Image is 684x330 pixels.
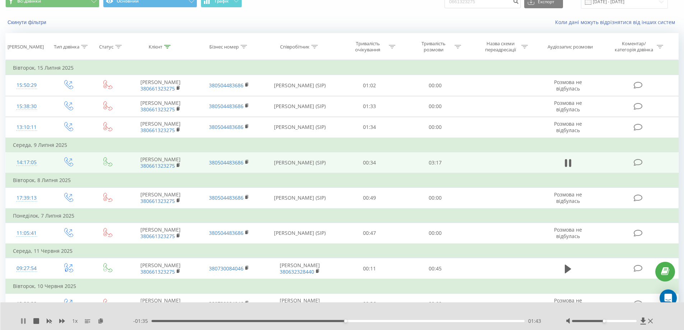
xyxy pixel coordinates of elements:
button: Скинути фільтри [5,19,50,25]
a: 380632328440 [280,268,314,275]
span: - 01:35 [133,317,152,325]
td: 00:47 [337,223,403,244]
td: Середа, 11 Червня 2025 [6,244,679,258]
a: 380661323275 [140,127,175,134]
td: 03:17 [403,152,468,173]
div: Аудіозапис розмови [548,44,593,50]
td: 01:02 [337,75,403,96]
div: 14:17:05 [13,155,41,169]
a: 380504483686 [209,103,243,110]
td: 00:00 [403,117,468,138]
div: 17:39:13 [13,191,41,205]
td: [PERSON_NAME] [126,187,195,209]
td: 00:36 [337,293,403,314]
div: Назва схеми переадресації [481,41,520,53]
td: [PERSON_NAME] [126,223,195,244]
a: 380661323275 [140,162,175,169]
td: [PERSON_NAME] (SIP) [263,223,337,244]
span: Розмова не відбулась [554,226,582,240]
a: 380504483686 [209,229,243,236]
div: Тип дзвінка [54,44,79,50]
a: Коли дані можуть відрізнятися вiд інших систем [555,19,679,25]
span: Розмова не відбулась [554,99,582,113]
td: [PERSON_NAME] [126,75,195,96]
td: Вівторок, 10 Червня 2025 [6,279,679,293]
a: 380504483686 [209,124,243,130]
div: 13:10:11 [13,120,41,134]
div: Accessibility label [344,320,347,322]
a: 380661323275 [140,233,175,240]
td: [PERSON_NAME] (SIP) [263,152,337,173]
div: Тривалість розмови [414,41,453,53]
td: [PERSON_NAME] [126,258,195,279]
span: 1 x [72,317,78,325]
td: 00:00 [403,96,468,117]
td: 00:00 [403,187,468,209]
a: 380730084046 [209,300,243,307]
div: Open Intercom Messenger [660,289,677,307]
div: Бізнес номер [209,44,239,50]
div: 13:30:38 [13,297,41,311]
span: Розмова не відбулась [554,297,582,310]
div: Статус [99,44,113,50]
td: 00:00 [403,75,468,96]
div: 15:50:29 [13,78,41,92]
td: [PERSON_NAME] (SIP) [263,187,337,209]
td: [PERSON_NAME] (SIP) [263,75,337,96]
td: [PERSON_NAME] [126,96,195,117]
a: 380661323275 [140,197,175,204]
div: Коментар/категорія дзвінка [613,41,655,53]
a: 380661323275 [140,106,175,113]
a: 380661323275 [140,85,175,92]
td: 00:45 [403,258,468,279]
div: 09:27:54 [13,261,41,275]
td: [PERSON_NAME] (SIP) [263,96,337,117]
a: 380504483686 [209,194,243,201]
td: Середа, 9 Липня 2025 [6,138,679,152]
span: Розмова не відбулась [554,191,582,204]
div: [PERSON_NAME] [8,44,44,50]
td: [PERSON_NAME] [126,293,195,314]
td: 00:00 [403,293,468,314]
td: [PERSON_NAME] (SIP) [263,117,337,138]
td: Вівторок, 15 Липня 2025 [6,61,679,75]
span: 01:43 [528,317,541,325]
div: 11:05:41 [13,226,41,240]
a: 380504483686 [209,82,243,89]
td: [PERSON_NAME] [263,258,337,279]
td: 00:49 [337,187,403,209]
td: [PERSON_NAME] [263,293,337,314]
div: Клієнт [149,44,162,50]
span: Розмова не відбулась [554,120,582,134]
div: Тривалість очікування [349,41,387,53]
div: Співробітник [280,44,310,50]
td: [PERSON_NAME] [126,117,195,138]
a: 380730084046 [209,265,243,272]
td: 01:34 [337,117,403,138]
a: 380661323275 [140,268,175,275]
td: 00:11 [337,258,403,279]
td: 01:33 [337,96,403,117]
div: Accessibility label [603,320,606,322]
td: Вівторок, 8 Липня 2025 [6,173,679,187]
td: 00:34 [337,152,403,173]
div: 15:38:30 [13,99,41,113]
td: 00:00 [403,223,468,244]
td: [PERSON_NAME] [126,152,195,173]
td: Понеділок, 7 Липня 2025 [6,209,679,223]
a: 380504483686 [209,159,243,166]
span: Розмова не відбулась [554,79,582,92]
